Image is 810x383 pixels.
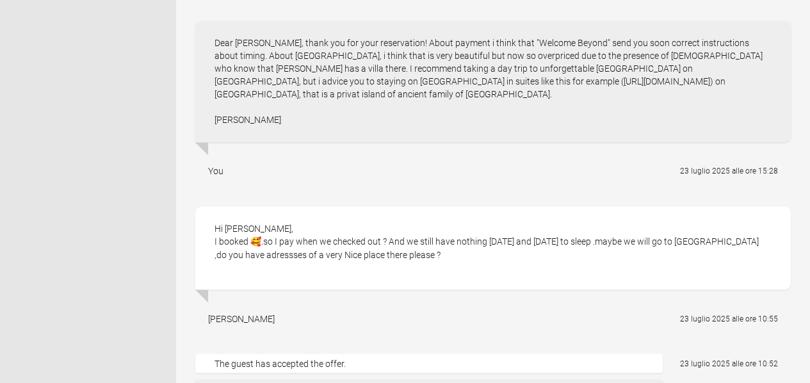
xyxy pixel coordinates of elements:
[208,165,223,177] div: You
[680,314,778,323] flynt-date-display: 23 luglio 2025 alle ore 10:55
[208,312,275,325] div: [PERSON_NAME]
[195,206,791,289] div: Hi [PERSON_NAME], I booked 🥰.so I pay when we checked out ? And we still have nothing [DATE] and ...
[680,359,778,368] flynt-date-display: 23 luglio 2025 alle ore 10:52
[195,354,663,373] div: The guest has accepted the offer.
[680,167,778,175] flynt-date-display: 23 luglio 2025 alle ore 15:28
[195,20,791,142] div: Dear [PERSON_NAME], thank you for your reservation! About payment i think that "Welcome Beyond" s...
